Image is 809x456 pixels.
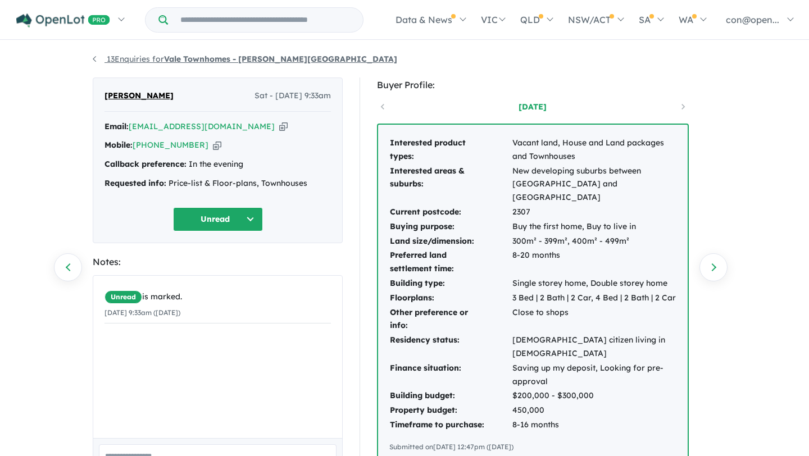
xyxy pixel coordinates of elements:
td: Vacant land, House and Land packages and Townhouses [512,136,676,164]
td: Saving up my deposit, Looking for pre-approval [512,361,676,389]
strong: Mobile: [104,140,133,150]
td: Interested product types: [389,136,512,164]
button: Unread [173,207,263,231]
td: 450,000 [512,403,676,418]
td: Building type: [389,276,512,291]
span: Unread [104,290,142,304]
a: [PHONE_NUMBER] [133,140,208,150]
a: [DATE] [485,101,580,112]
td: $200,000 - $300,000 [512,389,676,403]
div: Price-list & Floor-plans, Townhouses [104,177,331,190]
small: [DATE] 9:33am ([DATE]) [104,308,180,317]
td: Current postcode: [389,205,512,220]
a: [EMAIL_ADDRESS][DOMAIN_NAME] [129,121,275,131]
span: [PERSON_NAME] [104,89,174,103]
div: In the evening [104,158,331,171]
td: 3 Bed | 2 Bath | 2 Car, 4 Bed | 2 Bath | 2 Car [512,291,676,305]
td: 300m² - 399m², 400m² - 499m² [512,234,676,249]
td: Finance situation: [389,361,512,389]
nav: breadcrumb [93,53,716,66]
div: is marked. [104,290,331,304]
input: Try estate name, suburb, builder or developer [170,8,361,32]
td: Floorplans: [389,291,512,305]
td: Close to shops [512,305,676,334]
td: New developing suburbs between [GEOGRAPHIC_DATA] and [GEOGRAPHIC_DATA] [512,164,676,205]
strong: Callback preference: [104,159,187,169]
td: Other preference or info: [389,305,512,334]
div: Buyer Profile: [377,77,689,93]
td: Building budget: [389,389,512,403]
td: Buying purpose: [389,220,512,234]
td: 2307 [512,205,676,220]
td: Property budget: [389,403,512,418]
div: Notes: [93,254,343,270]
td: 8-16 months [512,418,676,432]
td: Buy the first home, Buy to live in [512,220,676,234]
td: [DEMOGRAPHIC_DATA] citizen living in [DEMOGRAPHIC_DATA] [512,333,676,361]
span: Sat - [DATE] 9:33am [254,89,331,103]
button: Copy [213,139,221,151]
td: Interested areas & suburbs: [389,164,512,205]
td: Timeframe to purchase: [389,418,512,432]
strong: Email: [104,121,129,131]
a: 13Enquiries forVale Townhomes - [PERSON_NAME][GEOGRAPHIC_DATA] [93,54,397,64]
td: Single storey home, Double storey home [512,276,676,291]
button: Copy [279,121,288,133]
td: Preferred land settlement time: [389,248,512,276]
img: Openlot PRO Logo White [16,13,110,28]
td: Land size/dimension: [389,234,512,249]
div: Submitted on [DATE] 12:47pm ([DATE]) [389,441,676,453]
td: 8-20 months [512,248,676,276]
strong: Vale Townhomes - [PERSON_NAME][GEOGRAPHIC_DATA] [164,54,397,64]
td: Residency status: [389,333,512,361]
strong: Requested info: [104,178,166,188]
span: con@open... [726,14,779,25]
